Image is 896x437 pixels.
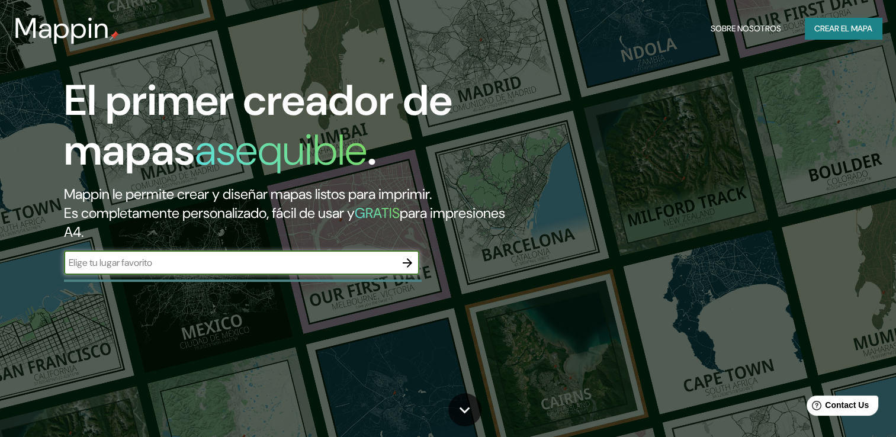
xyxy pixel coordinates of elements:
[64,185,512,242] h2: Mappin le permite crear y diseñar mapas listos para imprimir. Es completamente personalizado, fác...
[64,256,396,269] input: Elige tu lugar favorito
[355,204,400,222] h5: GRATIS
[110,31,119,40] img: mappin-pin
[805,18,882,40] button: Crear el mapa
[814,21,872,36] font: Crear el mapa
[706,18,786,40] button: Sobre nosotros
[711,21,781,36] font: Sobre nosotros
[64,76,512,185] h1: El primer creador de mapas .
[195,123,367,178] h1: asequible
[14,12,110,45] h3: Mappin
[791,391,883,424] iframe: Help widget launcher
